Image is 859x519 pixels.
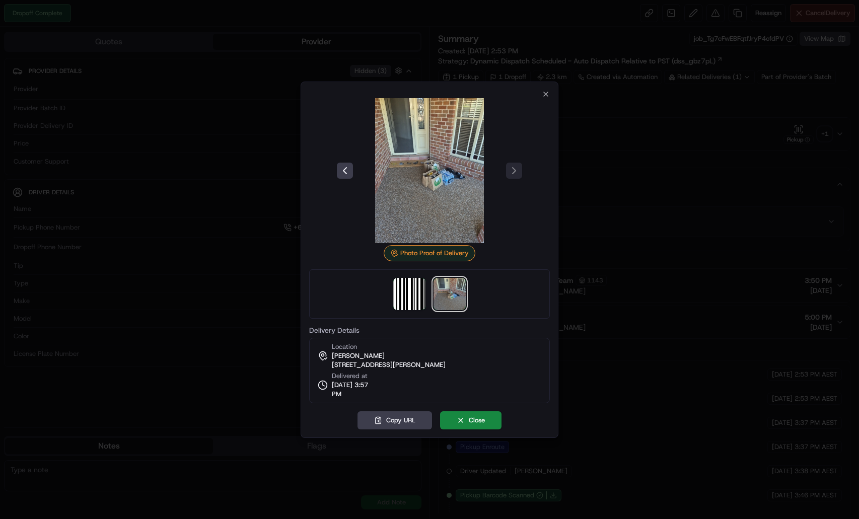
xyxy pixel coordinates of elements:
span: [DATE] 3:57 PM [332,381,378,399]
img: barcode_scan_on_pickup image [393,278,425,310]
img: photo_proof_of_delivery image [357,98,502,243]
button: Close [440,411,502,429]
span: [STREET_ADDRESS][PERSON_NAME] [332,360,446,369]
div: Photo Proof of Delivery [384,245,475,261]
span: [PERSON_NAME] [332,351,385,360]
span: Location [332,342,357,351]
button: Copy URL [357,411,432,429]
img: photo_proof_of_delivery image [434,278,466,310]
label: Delivery Details [309,327,550,334]
span: Delivered at [332,372,378,381]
